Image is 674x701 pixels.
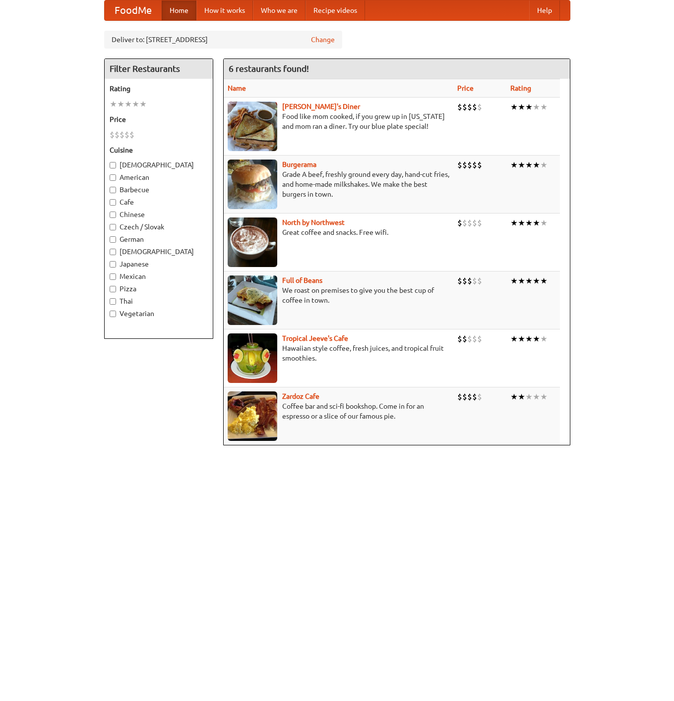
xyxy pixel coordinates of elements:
[124,129,129,140] li: $
[124,99,132,109] li: ★
[110,210,208,219] label: Chinese
[533,217,540,228] li: ★
[540,391,548,402] li: ★
[467,160,472,170] li: $
[457,102,462,112] li: $
[462,217,467,228] li: $
[110,236,116,243] input: German
[467,391,472,402] li: $
[228,391,277,441] img: zardoz.jpg
[533,160,540,170] li: ★
[110,224,116,230] input: Czech / Slovak
[110,129,115,140] li: $
[529,0,560,20] a: Help
[472,217,477,228] li: $
[510,275,518,286] li: ★
[110,222,208,232] label: Czech / Slovak
[477,275,482,286] li: $
[110,286,116,292] input: Pizza
[110,284,208,294] label: Pizza
[110,199,116,206] input: Cafe
[533,102,540,112] li: ★
[533,275,540,286] li: ★
[282,161,316,168] a: Burgerama
[518,102,525,112] li: ★
[457,84,474,92] a: Price
[477,160,482,170] li: $
[110,298,116,305] input: Thai
[110,197,208,207] label: Cafe
[139,99,147,109] li: ★
[462,275,467,286] li: $
[462,333,467,344] li: $
[110,247,208,257] label: [DEMOGRAPHIC_DATA]
[472,102,477,112] li: $
[228,275,277,325] img: beans.jpg
[253,0,306,20] a: Who we are
[110,273,116,280] input: Mexican
[282,334,348,342] a: Tropical Jeeve's Cafe
[467,333,472,344] li: $
[110,296,208,306] label: Thai
[228,401,449,421] p: Coffee bar and sci-fi bookshop. Come in for an espresso or a slice of our famous pie.
[110,99,117,109] li: ★
[110,249,116,255] input: [DEMOGRAPHIC_DATA]
[518,160,525,170] li: ★
[477,217,482,228] li: $
[110,174,116,181] input: American
[457,160,462,170] li: $
[228,333,277,383] img: jeeves.jpg
[104,31,342,49] div: Deliver to: [STREET_ADDRESS]
[110,234,208,244] label: German
[467,102,472,112] li: $
[518,391,525,402] li: ★
[518,333,525,344] li: ★
[525,160,533,170] li: ★
[282,392,319,400] b: Zardoz Cafe
[477,333,482,344] li: $
[228,102,277,151] img: sallys.jpg
[525,217,533,228] li: ★
[306,0,365,20] a: Recipe videos
[228,111,449,131] p: Food like mom cooked, if you grew up in [US_STATE] and mom ran a diner. Try our blue plate special!
[162,0,196,20] a: Home
[311,35,335,45] a: Change
[467,217,472,228] li: $
[129,129,134,140] li: $
[110,172,208,182] label: American
[457,391,462,402] li: $
[282,103,360,110] a: [PERSON_NAME]'s Diner
[477,102,482,112] li: $
[525,333,533,344] li: ★
[472,391,477,402] li: $
[467,275,472,286] li: $
[110,114,208,124] h5: Price
[228,343,449,363] p: Hawaiian style coffee, fresh juices, and tropical fruit smoothies.
[117,99,124,109] li: ★
[540,217,548,228] li: ★
[110,271,208,281] label: Mexican
[472,275,477,286] li: $
[110,309,208,319] label: Vegetarian
[110,162,116,168] input: [DEMOGRAPHIC_DATA]
[510,84,531,92] a: Rating
[120,129,124,140] li: $
[540,102,548,112] li: ★
[196,0,253,20] a: How it works
[472,333,477,344] li: $
[540,333,548,344] li: ★
[132,99,139,109] li: ★
[228,169,449,199] p: Grade A beef, freshly ground every day, hand-cut fries, and home-made milkshakes. We make the bes...
[533,391,540,402] li: ★
[228,84,246,92] a: Name
[477,391,482,402] li: $
[510,391,518,402] li: ★
[540,275,548,286] li: ★
[282,218,345,226] a: North by Northwest
[229,64,309,73] ng-pluralize: 6 restaurants found!
[525,275,533,286] li: ★
[110,185,208,195] label: Barbecue
[228,160,277,209] img: burgerama.jpg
